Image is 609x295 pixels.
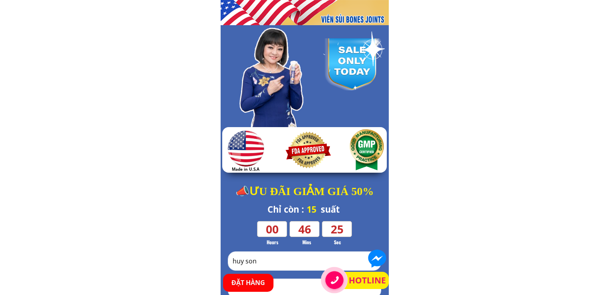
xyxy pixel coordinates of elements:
[349,274,388,287] a: HOTLINE
[232,183,377,201] h3: 📣ƯU ĐÃI GIẢM GIÁ 50%
[307,203,324,217] h3: 15
[258,238,287,246] h3: Hours
[232,166,261,173] h3: Made in U.S.A
[223,274,273,292] p: ĐẶT HÀNG
[328,238,348,246] h3: Sec
[267,203,347,217] h3: Chỉ còn : suất
[231,252,378,270] input: Họ & Tên
[295,238,319,246] h3: Mins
